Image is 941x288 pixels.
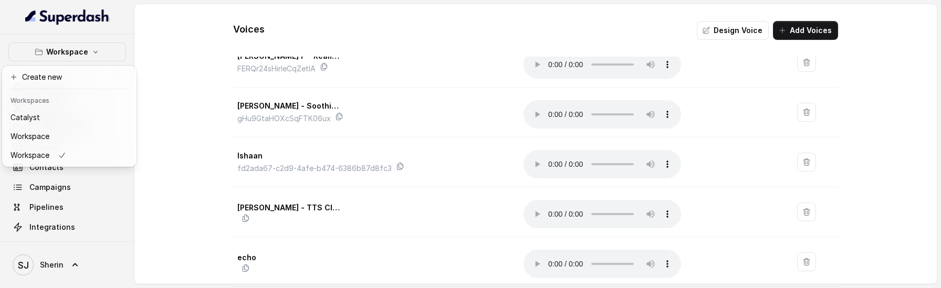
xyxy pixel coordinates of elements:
p: Workspace [46,46,88,58]
span: Campaigns [29,182,71,193]
button: Design Voice [697,21,769,40]
audio: Your browser does not support the audio element. [524,150,681,178]
a: Sherin [8,250,126,280]
p: [PERSON_NAME] - Soothing Hindi Voice [237,100,342,112]
p: Ishaan [237,150,342,162]
audio: Your browser does not support the audio element. [524,250,681,278]
span: Pipelines [29,202,64,212]
a: Pipelines [8,198,126,217]
img: light.svg [25,8,110,25]
a: Campaigns [8,178,126,197]
a: Contacts [8,158,126,177]
p: Catalyst [11,111,40,124]
span: Sherin [40,260,64,270]
p: [PERSON_NAME] - TTS Cloning 2 [237,201,342,214]
audio: Your browser does not support the audio element. [524,50,681,79]
h1: Voices [233,21,265,40]
header: Workspaces [4,91,134,108]
p: gHu9GtaHOXcSqFTK06ux [237,112,331,125]
audio: Your browser does not support the audio element. [524,200,681,228]
a: API Settings [8,238,126,257]
button: Create new [4,68,134,87]
p: echo [237,251,342,264]
div: Workspace [2,66,137,167]
p: Workspace [11,130,49,143]
button: Workspace [8,42,126,61]
text: SJ [18,260,29,271]
p: FERQr24sHirleCqZetlA [237,62,316,75]
p: Workspace [11,149,49,162]
span: Integrations [29,222,75,232]
audio: Your browser does not support the audio element. [524,100,681,129]
span: Contacts [29,162,64,173]
p: fd2ada67-c2d9-4afe-b474-6386b87d8fc3 [237,162,392,175]
a: Integrations [8,218,126,237]
button: Add Voices [773,21,838,40]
